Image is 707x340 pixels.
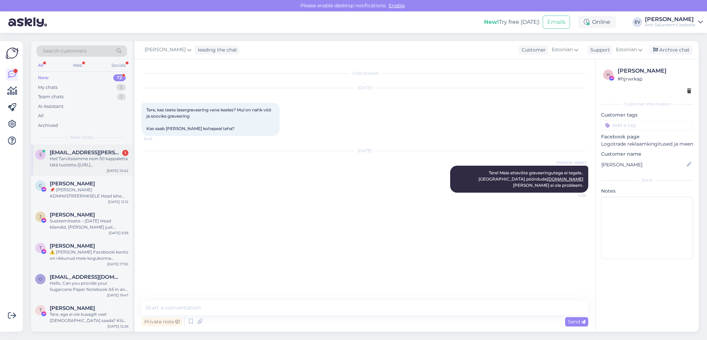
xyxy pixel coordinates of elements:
div: 1 [117,93,126,100]
div: [DATE] 19:47 [107,293,128,298]
div: [DATE] 10:42 [107,168,128,173]
div: Online [578,16,616,28]
div: Try free [DATE]: [484,18,540,26]
span: T [39,307,42,313]
span: s [39,152,42,157]
div: 1 [122,150,128,156]
span: Estonian [616,46,637,54]
span: C [39,183,42,188]
div: [DATE] [142,85,588,91]
div: All [37,61,45,70]
div: Chat started [142,70,588,76]
div: Tere, ega ei ole kusagilt veel [DEMOGRAPHIC_DATA] saada? Kõik läksid välja [50,311,128,324]
div: 📌 [PERSON_NAME] ADMINISTREERIMISELE Head lehe administraatorid Regulaarse ülevaatuse ja hindamise... [50,187,128,199]
div: [DATE] 17:30 [107,261,128,267]
div: [DATE] 9:36 [109,230,128,236]
span: otopix@gmail.com [50,274,122,280]
p: Notes [601,187,693,195]
span: Enable [387,2,407,9]
input: Add a tag [601,120,693,130]
span: [PERSON_NAME] [145,46,186,54]
div: [PERSON_NAME] [645,17,695,22]
div: 3 [116,84,126,91]
span: o [39,276,42,282]
div: Anti Saluneem's website [645,22,695,28]
div: Socials [110,61,127,70]
div: Web [71,61,84,70]
a: [PERSON_NAME]Anti Saluneem's website [645,17,703,28]
div: 72 [113,74,126,81]
div: EV [632,17,642,27]
div: Hei! Tarvitsisimme noin 50 kappaletta tätä tuotetta ([URL][DOMAIN_NAME]), milloin saatte tätä lis... [50,156,128,168]
p: Facebook page [601,133,693,140]
span: Tere! Meie ettevõte graveeringutega ei tegele.. [GEOGRAPHIC_DATA] pöörduda [PERSON_NAME] ei ole p... [478,170,584,188]
span: Search customers [43,47,87,55]
span: Tere, kas teete lasergraveering vene keeles? Mul on nahk vöö ja sooviks graveering Kas saab [PERS... [146,107,272,131]
div: leading the chat [195,46,237,54]
span: sini.jurva@finlight.fi [50,149,122,156]
div: ⚠️ [PERSON_NAME] Facebooki konto on rikkunud meie kogukonna standardeid. Meie süsteem on saanud p... [50,249,128,261]
div: [DATE] 12:12 [108,199,128,204]
div: Customer [519,46,546,54]
span: Triin Mägi [50,305,95,311]
div: AI Assistant [38,103,64,110]
input: Add name [601,161,685,168]
span: [PERSON_NAME] [556,160,586,165]
span: 21:49 [144,136,170,141]
div: Susteemiteatis – [DATE] Head kliendid, [PERSON_NAME] just tagasisidet teie lehe sisu kohta. Paras... [50,218,128,230]
button: Emails [543,16,570,29]
div: Private note [142,317,182,327]
a: [DOMAIN_NAME] [547,176,583,182]
div: [DATE] [142,148,588,154]
span: T [39,245,42,250]
p: Customer name [601,150,693,158]
div: [PERSON_NAME] [618,67,691,75]
span: New chats [71,134,93,140]
div: All [38,112,44,119]
div: Team chats [38,93,64,100]
span: Send [568,319,585,325]
img: Askly Logo [6,47,19,60]
span: Tom Haja [50,243,95,249]
p: Logotrade reklaamkingitused ja meened [601,140,693,148]
div: Customer information [601,101,693,107]
span: J [39,214,41,219]
div: [DATE] 12:26 [107,324,128,329]
div: Archive chat [649,45,693,55]
p: Customer tags [601,111,693,119]
span: 11:05 [560,193,586,198]
div: Hello, Can you provide your Sugarcane Paper Notebook A5 in an unlined (blank) version? The produc... [50,280,128,293]
b: New! [484,19,499,25]
div: My chats [38,84,58,91]
div: # hjrwrkap [618,75,691,83]
span: Estonian [552,46,573,54]
div: New [38,74,49,81]
span: Carmen Palacios [50,181,95,187]
span: Jordi Priego Reies [50,212,95,218]
div: Support [588,46,610,54]
span: h [607,72,610,77]
div: Archived [38,122,58,129]
div: Extra [601,177,693,183]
